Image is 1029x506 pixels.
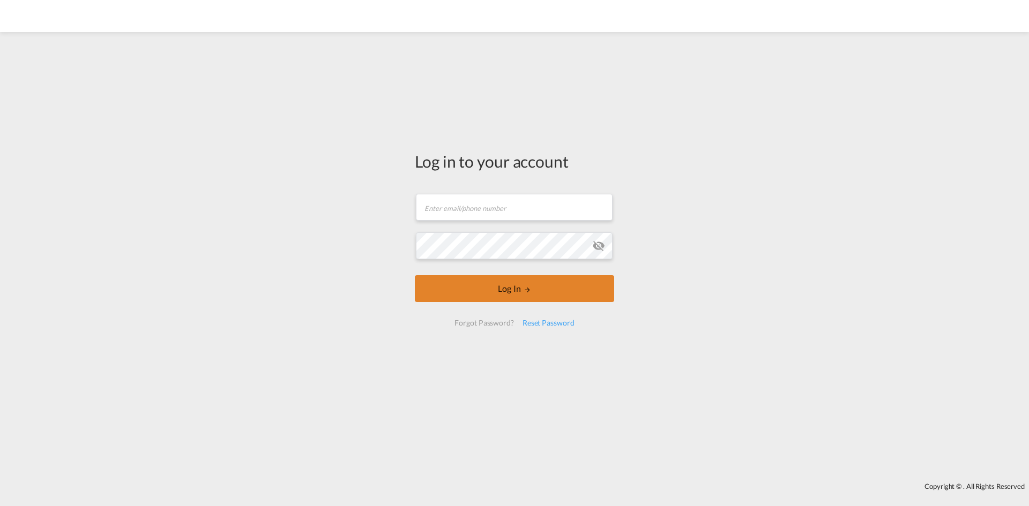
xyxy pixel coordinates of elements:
[592,239,605,252] md-icon: icon-eye-off
[450,313,518,333] div: Forgot Password?
[416,194,613,221] input: Enter email/phone number
[415,150,614,172] div: Log in to your account
[518,313,579,333] div: Reset Password
[415,275,614,302] button: LOGIN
